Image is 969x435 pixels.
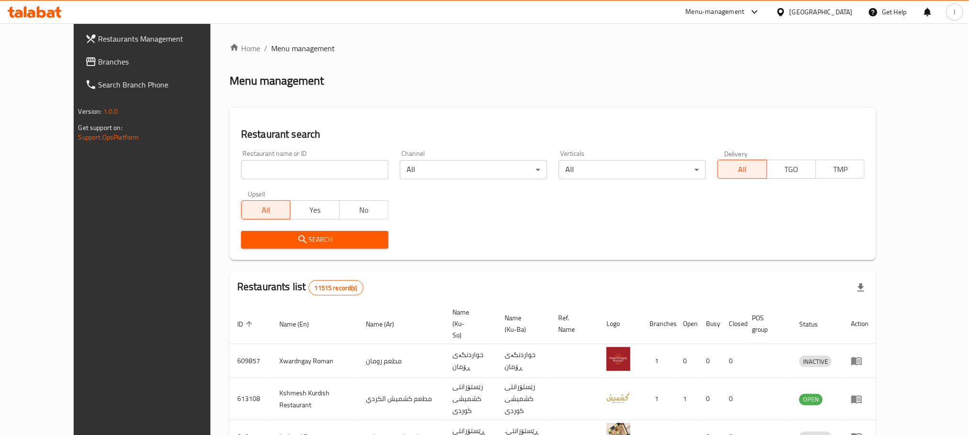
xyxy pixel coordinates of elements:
td: 0 [675,344,698,378]
td: رێستۆرانتی کشمیشى كوردى [497,378,551,420]
li: / [264,43,267,54]
span: No [343,203,385,217]
th: Closed [721,304,744,344]
div: OPEN [799,394,823,405]
img: Kshmesh Kurdish Restaurant [606,385,630,409]
span: ID [237,318,255,330]
td: رێستۆرانتی کشمیشى كوردى [445,378,497,420]
a: Support.OpsPlatform [78,131,139,143]
span: All [722,163,763,176]
img: Xwardngay Roman [606,347,630,371]
td: 1 [642,378,675,420]
div: Menu-management [686,6,745,18]
th: Logo [599,304,642,344]
button: All [241,200,290,219]
span: POS group [752,312,780,335]
h2: Restaurants list [237,280,363,295]
button: TGO [767,160,816,179]
span: TGO [771,163,812,176]
div: All [559,160,706,179]
span: l [954,7,955,17]
td: خواردنگەی ڕۆمان [497,344,551,378]
td: 1 [642,344,675,378]
td: Xwardngay Roman [272,344,358,378]
span: Version: [78,105,102,118]
td: مطعم رومان [358,344,445,378]
h2: Menu management [230,73,324,88]
span: Name (Ku-Ba) [505,312,539,335]
a: Restaurants Management [77,27,235,50]
td: مطعم كشميش الكردي [358,378,445,420]
span: Branches [99,56,228,67]
label: Upsell [248,191,265,197]
td: 0 [721,344,744,378]
span: All [245,203,286,217]
td: 613108 [230,378,272,420]
td: 0 [721,378,744,420]
a: Home [230,43,260,54]
span: Name (En) [279,318,321,330]
div: All [400,160,547,179]
span: Status [799,318,830,330]
span: Search Branch Phone [99,79,228,90]
button: TMP [815,160,865,179]
td: 0 [698,378,721,420]
h2: Restaurant search [241,127,865,141]
div: [GEOGRAPHIC_DATA] [790,7,853,17]
button: Yes [290,200,339,219]
label: Delivery [724,150,748,157]
a: Branches [77,50,235,73]
th: Branches [642,304,675,344]
span: OPEN [799,394,823,405]
td: Kshmesh Kurdish Restaurant [272,378,358,420]
span: Restaurants Management [99,33,228,44]
span: Search [249,234,381,246]
div: Menu [851,393,869,405]
th: Action [843,304,876,344]
span: Menu management [271,43,335,54]
span: Yes [294,203,335,217]
span: Ref. Name [558,312,587,335]
input: Search for restaurant name or ID.. [241,160,388,179]
span: 11515 record(s) [309,283,363,293]
a: Search Branch Phone [77,73,235,96]
td: 1 [675,378,698,420]
th: Open [675,304,698,344]
span: INACTIVE [799,356,832,367]
span: Get support on: [78,121,122,134]
button: Search [241,231,388,249]
nav: breadcrumb [230,43,876,54]
span: Name (Ar) [366,318,407,330]
td: 609857 [230,344,272,378]
div: Export file [849,276,872,299]
th: Busy [698,304,721,344]
span: Name (Ku-So) [452,306,485,341]
div: Menu [851,355,869,367]
button: No [339,200,388,219]
button: All [717,160,767,179]
div: Total records count [308,280,363,295]
span: TMP [820,163,861,176]
span: 1.0.0 [103,105,118,118]
td: 0 [698,344,721,378]
td: خواردنگەی ڕۆمان [445,344,497,378]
